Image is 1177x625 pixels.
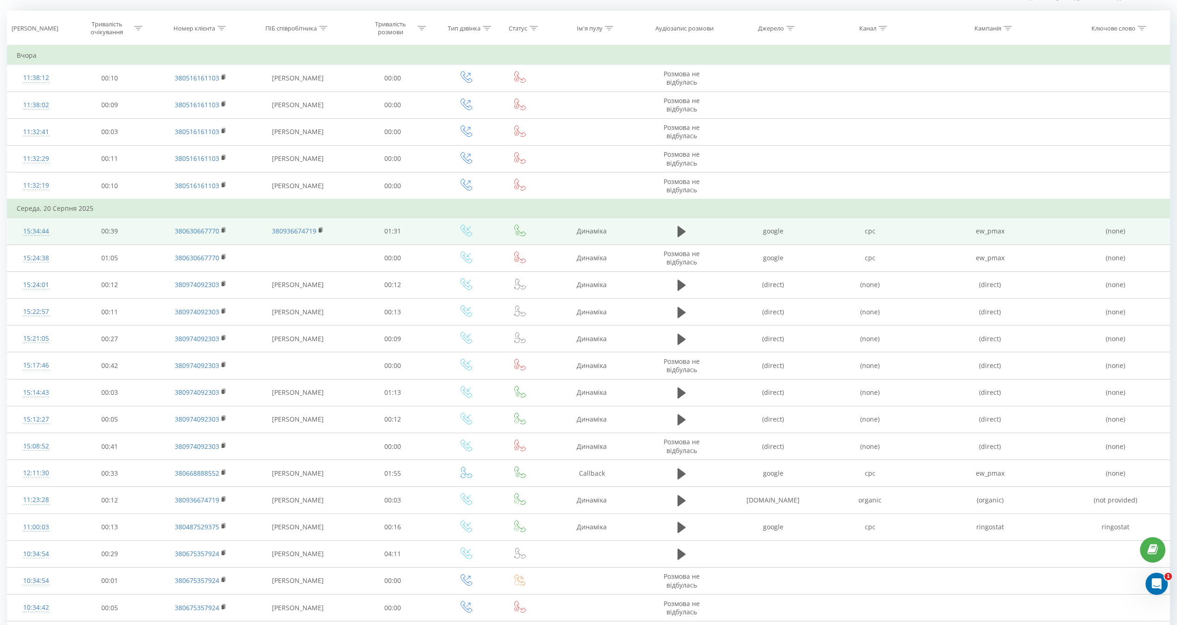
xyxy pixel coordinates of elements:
td: 00:12 [65,271,154,298]
td: 00:11 [65,299,154,325]
a: 380974092303 [175,361,219,370]
td: 00:10 [65,172,154,200]
td: (direct) [918,406,1062,433]
td: (direct) [725,379,821,406]
td: Динаміка [545,514,639,540]
span: Розмова не відбулась [664,599,700,616]
td: Вчора [7,46,1170,65]
td: 00:00 [348,118,438,145]
a: 380487529375 [175,522,219,531]
span: 1 [1165,573,1172,580]
td: ringostat [1062,514,1170,540]
td: 00:05 [65,406,154,433]
td: [PERSON_NAME] [247,379,348,406]
td: 00:00 [348,172,438,200]
td: 00:00 [348,92,438,118]
td: [PERSON_NAME] [247,299,348,325]
td: Динаміка [545,218,639,245]
td: (none) [1062,218,1170,245]
a: 380516161103 [175,127,219,136]
td: 00:09 [65,92,154,118]
div: Тривалість розмови [366,20,415,36]
td: 00:16 [348,514,438,540]
a: 380630667770 [175,253,219,262]
td: (none) [821,433,918,460]
td: (direct) [725,352,821,379]
a: 380974092303 [175,307,219,316]
td: Динаміка [545,406,639,433]
td: (none) [1062,325,1170,352]
div: 10:34:54 [17,572,55,590]
td: 00:39 [65,218,154,245]
td: (none) [1062,460,1170,487]
td: 00:13 [348,299,438,325]
td: 00:12 [348,406,438,433]
div: 11:38:02 [17,96,55,114]
td: cpc [821,245,918,271]
td: [PERSON_NAME] [247,567,348,594]
td: Динаміка [545,379,639,406]
td: ew_pmax [918,460,1062,487]
td: Callback [545,460,639,487]
td: 00:41 [65,433,154,460]
div: 11:32:41 [17,123,55,141]
td: [PERSON_NAME] [247,92,348,118]
span: Розмова не відбулась [664,437,700,454]
td: 00:42 [65,352,154,379]
td: (none) [1062,379,1170,406]
td: (direct) [725,325,821,352]
a: 380516161103 [175,100,219,109]
div: Аудіозапис розмови [655,25,714,32]
td: (direct) [725,271,821,298]
td: cpc [821,514,918,540]
td: 00:00 [348,245,438,271]
div: Тривалість очікування [82,20,132,36]
td: [PERSON_NAME] [247,460,348,487]
td: (none) [1062,406,1170,433]
td: (none) [1062,245,1170,271]
div: 15:24:38 [17,249,55,267]
td: [PERSON_NAME] [247,406,348,433]
td: (none) [821,406,918,433]
td: [PERSON_NAME] [247,487,348,514]
a: 380630667770 [175,227,219,235]
td: (none) [1062,299,1170,325]
td: (direct) [918,433,1062,460]
div: 11:38:12 [17,69,55,87]
a: 380974092303 [175,388,219,397]
td: ew_pmax [918,245,1062,271]
td: 00:00 [348,352,438,379]
div: Номер клієнта [173,25,215,32]
a: 380974092303 [175,415,219,423]
td: Динаміка [545,433,639,460]
a: 380675357924 [175,603,219,612]
td: (none) [1062,271,1170,298]
div: 10:34:42 [17,599,55,617]
td: (organic) [918,487,1062,514]
a: 380974092303 [175,442,219,451]
div: 15:14:43 [17,384,55,402]
a: 380974092303 [175,280,219,289]
td: [PERSON_NAME] [247,271,348,298]
span: Розмова не відбулась [664,150,700,167]
div: 11:23:28 [17,491,55,509]
div: 15:17:46 [17,356,55,374]
td: Динаміка [545,487,639,514]
td: (direct) [918,271,1062,298]
td: (none) [821,271,918,298]
a: 380974092303 [175,334,219,343]
td: organic [821,487,918,514]
div: 15:21:05 [17,330,55,348]
td: ringostat [918,514,1062,540]
div: 11:00:03 [17,518,55,536]
div: 10:34:54 [17,545,55,563]
td: (not provided) [1062,487,1170,514]
td: (direct) [725,406,821,433]
td: 00:09 [348,325,438,352]
td: (direct) [918,299,1062,325]
td: (none) [821,379,918,406]
span: Розмова не відбулась [664,96,700,113]
span: Розмова не відбулась [664,69,700,86]
td: 00:03 [348,487,438,514]
div: 15:22:57 [17,303,55,321]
